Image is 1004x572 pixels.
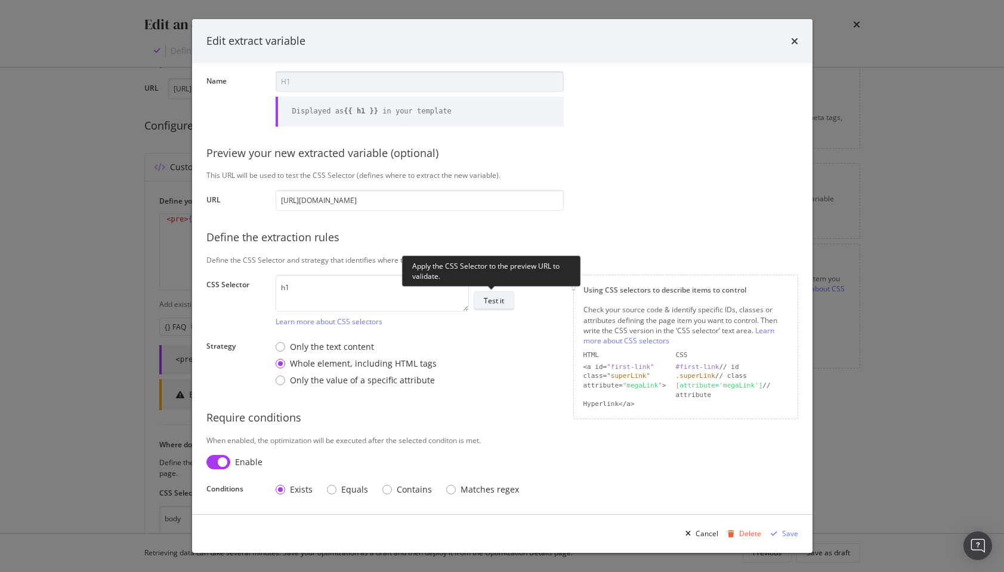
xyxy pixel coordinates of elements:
div: #first-link [676,363,719,371]
b: {{ h1 }} [344,107,378,115]
button: Cancel [681,524,718,543]
div: class= [583,371,666,381]
div: Open Intercom Messenger [963,531,992,560]
div: Check your source code & identify specific IDs, classes or attributes defining the page item you ... [583,305,788,346]
div: Define the extraction rules [206,230,798,245]
button: Save [766,524,798,543]
div: Whole element, including HTML tags [290,358,437,370]
div: Equals [341,484,368,496]
div: Delete [739,528,761,539]
div: CSS [676,350,788,360]
a: Learn more about CSS selectors [276,316,382,327]
div: Exists [290,484,313,496]
div: attribute= > [583,381,666,399]
button: Test it [474,291,514,310]
div: Only the text content [290,341,374,353]
div: Test it [484,296,504,306]
div: Cancel [696,528,718,539]
div: Only the value of a specific attribute [290,374,435,386]
div: This URL will be used to test the CSS Selector (defines where to extract the new variable). [206,170,798,180]
div: Edit extract variable [206,33,305,49]
label: CSS Selector [206,279,266,324]
div: Apply the CSS Selector to the preview URL to validate. [402,256,581,287]
div: Whole element, including HTML tags [276,358,437,370]
div: Contains [397,484,432,496]
div: // attribute [676,381,788,399]
div: Only the value of a specific attribute [276,374,437,386]
div: Equals [327,484,368,496]
a: Learn more about CSS selectors [583,325,774,346]
div: Hyperlink</a> [583,399,666,409]
div: Only the text content [276,341,437,353]
button: Delete [723,524,761,543]
div: Displayed as in your template [292,106,452,116]
div: Enable [235,456,262,468]
div: Contains [382,484,432,496]
textarea: h1 [276,275,469,312]
div: Using CSS selectors to describe items to control [583,285,788,295]
div: Save [782,528,798,539]
div: <a id= [583,362,666,372]
input: https://www.example.com [276,190,564,211]
div: .superLink [676,372,715,380]
label: URL [206,195,266,208]
div: // id [676,362,788,372]
label: Strategy [206,341,266,388]
div: "megaLink" [623,382,662,389]
div: Matches regex [461,484,519,496]
label: Name [206,76,266,123]
div: times [791,33,798,49]
div: Preview your new extracted variable (optional) [206,146,798,161]
div: Matches regex [446,484,519,496]
div: When enabled, the optimization will be executed after the selected conditon is met. [206,435,798,445]
div: [attribute='megaLink'] [676,382,763,389]
div: Define the CSS Selector and strategy that identifies where to extract the variable from your page. [206,255,798,265]
div: "superLink" [607,372,650,380]
div: HTML [583,350,666,360]
div: Require conditions [206,410,798,426]
label: Conditions [206,484,266,497]
div: modal [192,19,813,553]
div: "first-link" [607,363,654,371]
div: Exists [276,484,313,496]
div: // class [676,371,788,381]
